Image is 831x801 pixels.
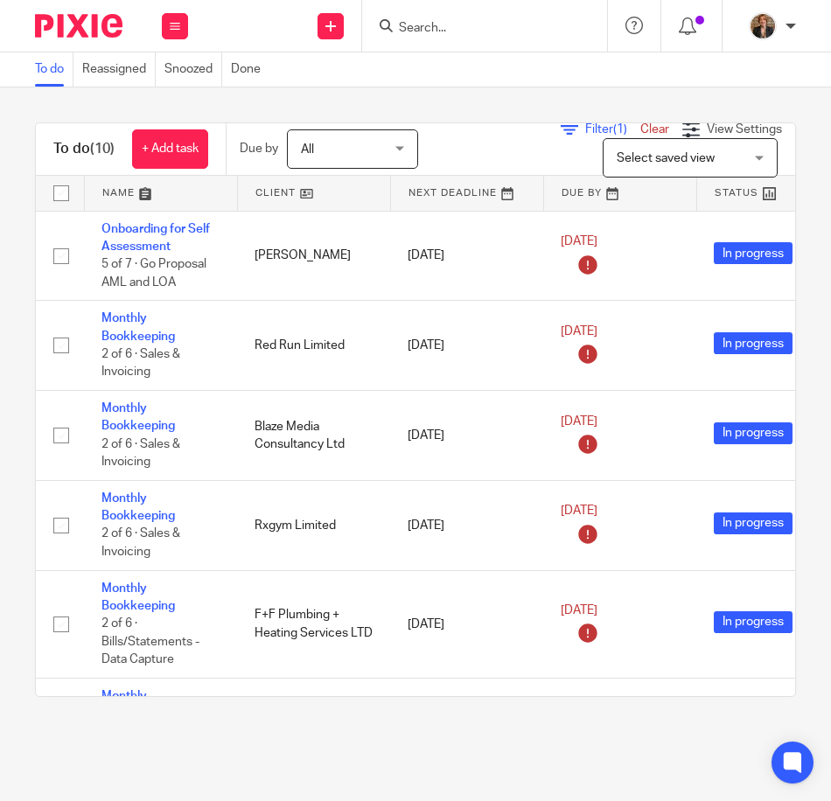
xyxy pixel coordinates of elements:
[237,391,390,481] td: Blaze Media Consultancy Ltd
[390,570,543,678] td: [DATE]
[35,14,122,38] img: Pixie
[561,415,597,428] span: [DATE]
[101,348,180,379] span: 2 of 6 · Sales & Invoicing
[301,143,314,156] span: All
[749,12,777,40] img: WhatsApp%20Image%202025-04-23%20at%2010.20.30_16e186ec.jpg
[101,258,206,289] span: 5 of 7 · Go Proposal AML and LOA
[613,123,627,136] span: (1)
[714,611,793,633] span: In progress
[101,402,175,432] a: Monthly Bookkeeping
[101,528,180,559] span: 2 of 6 · Sales & Invoicing
[101,492,175,522] a: Monthly Bookkeeping
[397,21,555,37] input: Search
[714,512,793,534] span: In progress
[53,140,115,158] h1: To do
[237,480,390,570] td: Rxgym Limited
[240,140,278,157] p: Due by
[714,242,793,264] span: In progress
[617,152,715,164] span: Select saved view
[101,618,199,666] span: 2 of 6 · Bills/Statements - Data Capture
[101,223,210,253] a: Onboarding for Self Assessment
[237,570,390,678] td: F+F Plumbing + Heating Services LTD
[561,604,597,616] span: [DATE]
[101,582,175,612] a: Monthly Bookkeeping
[561,325,597,338] span: [DATE]
[390,211,543,301] td: [DATE]
[164,52,222,87] a: Snoozed
[82,52,156,87] a: Reassigned
[390,301,543,391] td: [DATE]
[237,678,390,768] td: Dab Passive Fire Protection Specialists Ltd
[707,123,782,136] span: View Settings
[237,211,390,301] td: [PERSON_NAME]
[132,129,208,169] a: + Add task
[714,422,793,444] span: In progress
[561,235,597,247] span: [DATE]
[390,391,543,481] td: [DATE]
[561,505,597,518] span: [DATE]
[35,52,73,87] a: To do
[101,312,175,342] a: Monthly Bookkeeping
[237,301,390,391] td: Red Run Limited
[640,123,669,136] a: Clear
[714,332,793,354] span: In progress
[101,438,180,469] span: 2 of 6 · Sales & Invoicing
[231,52,269,87] a: Done
[101,690,175,720] a: Monthly Bookkeeping
[390,678,543,768] td: [DATE]
[390,480,543,570] td: [DATE]
[585,123,640,136] span: Filter
[90,142,115,156] span: (10)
